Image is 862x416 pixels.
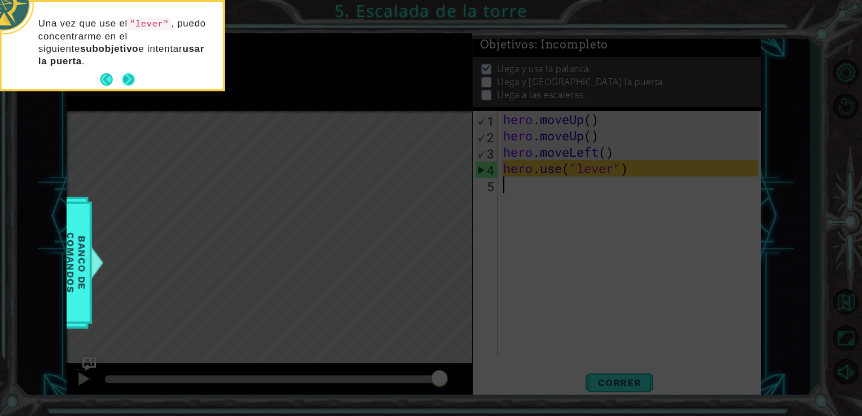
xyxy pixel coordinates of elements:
p: Una vez que use el , puedo concentrarme en el siguiente e intentar . [38,17,215,68]
strong: subobjetivo [80,43,138,54]
button: Back [100,73,122,86]
code: "lever" [127,18,171,30]
span: Banco de comandos [61,204,91,321]
button: Next [122,73,135,86]
strong: usar la puerta [38,43,204,67]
